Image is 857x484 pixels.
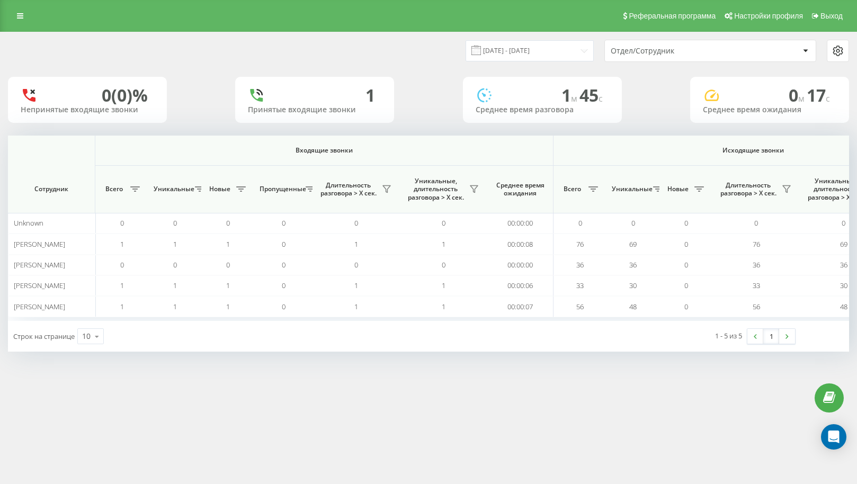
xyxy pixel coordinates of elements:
[442,239,445,249] span: 1
[684,302,688,311] span: 0
[840,302,847,311] span: 48
[487,213,554,234] td: 00:00:00
[354,281,358,290] span: 1
[120,260,124,270] span: 0
[840,239,847,249] span: 69
[789,84,807,106] span: 0
[102,85,148,105] div: 0 (0)%
[798,93,807,104] span: м
[559,185,585,193] span: Всего
[763,329,779,344] a: 1
[629,239,637,249] span: 69
[173,302,177,311] span: 1
[14,260,65,270] span: [PERSON_NAME]
[282,218,285,228] span: 0
[631,218,635,228] span: 0
[442,281,445,290] span: 1
[599,93,603,104] span: c
[120,218,124,228] span: 0
[684,281,688,290] span: 0
[753,281,760,290] span: 33
[260,185,302,193] span: Пропущенные
[14,281,65,290] span: [PERSON_NAME]
[495,181,545,198] span: Среднее время ожидания
[826,93,830,104] span: c
[629,281,637,290] span: 30
[807,84,830,106] span: 17
[629,302,637,311] span: 48
[753,302,760,311] span: 56
[14,218,43,228] span: Unknown
[120,239,124,249] span: 1
[665,185,691,193] span: Новые
[734,12,803,20] span: Настройки профиля
[684,218,688,228] span: 0
[842,218,845,228] span: 0
[282,302,285,311] span: 0
[442,260,445,270] span: 0
[754,218,758,228] span: 0
[629,260,637,270] span: 36
[226,260,230,270] span: 0
[487,234,554,254] td: 00:00:08
[579,84,603,106] span: 45
[354,260,358,270] span: 0
[207,185,233,193] span: Новые
[684,260,688,270] span: 0
[718,181,779,198] span: Длительность разговора > Х сек.
[487,275,554,296] td: 00:00:06
[154,185,192,193] span: Уникальные
[715,330,742,341] div: 1 - 5 из 5
[442,302,445,311] span: 1
[611,47,737,56] div: Отдел/Сотрудник
[578,218,582,228] span: 0
[487,296,554,317] td: 00:00:07
[487,255,554,275] td: 00:00:00
[318,181,379,198] span: Длительность разговора > Х сек.
[576,302,584,311] span: 56
[684,239,688,249] span: 0
[405,177,466,202] span: Уникальные, длительность разговора > Х сек.
[629,12,716,20] span: Реферальная программа
[226,281,230,290] span: 1
[82,331,91,342] div: 10
[17,185,86,193] span: Сотрудник
[365,85,375,105] div: 1
[476,105,609,114] div: Среднее время разговора
[282,281,285,290] span: 0
[14,239,65,249] span: [PERSON_NAME]
[840,281,847,290] span: 30
[282,239,285,249] span: 0
[753,260,760,270] span: 36
[226,218,230,228] span: 0
[821,424,846,450] div: Open Intercom Messenger
[101,185,127,193] span: Всего
[354,302,358,311] span: 1
[173,260,177,270] span: 0
[173,239,177,249] span: 1
[120,281,124,290] span: 1
[753,239,760,249] span: 76
[123,146,525,155] span: Входящие звонки
[820,12,843,20] span: Выход
[226,239,230,249] span: 1
[612,185,650,193] span: Уникальные
[13,331,75,341] span: Строк на странице
[354,239,358,249] span: 1
[576,239,584,249] span: 76
[226,302,230,311] span: 1
[120,302,124,311] span: 1
[561,84,579,106] span: 1
[248,105,381,114] div: Принятые входящие звонки
[282,260,285,270] span: 0
[576,260,584,270] span: 36
[703,105,836,114] div: Среднее время ожидания
[576,281,584,290] span: 33
[173,218,177,228] span: 0
[354,218,358,228] span: 0
[442,218,445,228] span: 0
[571,93,579,104] span: м
[21,105,154,114] div: Непринятые входящие звонки
[840,260,847,270] span: 36
[173,281,177,290] span: 1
